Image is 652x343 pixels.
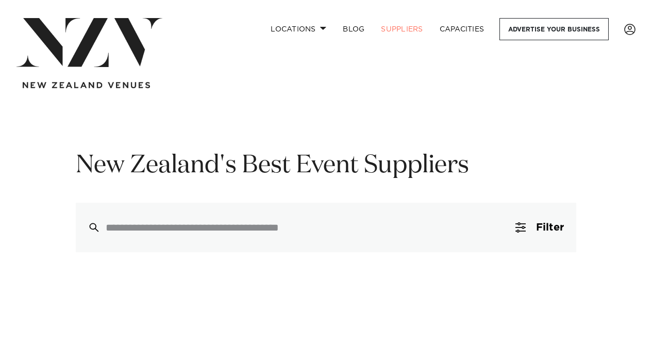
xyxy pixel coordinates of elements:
a: Locations [262,18,335,40]
button: Filter [503,203,576,252]
a: BLOG [335,18,373,40]
span: Filter [536,222,564,233]
a: SUPPLIERS [373,18,431,40]
img: new-zealand-venues-text.png [23,82,150,89]
h1: New Zealand's Best Event Suppliers [76,150,576,182]
a: Advertise your business [499,18,609,40]
a: Capacities [431,18,493,40]
img: nzv-logo.png [16,18,162,67]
